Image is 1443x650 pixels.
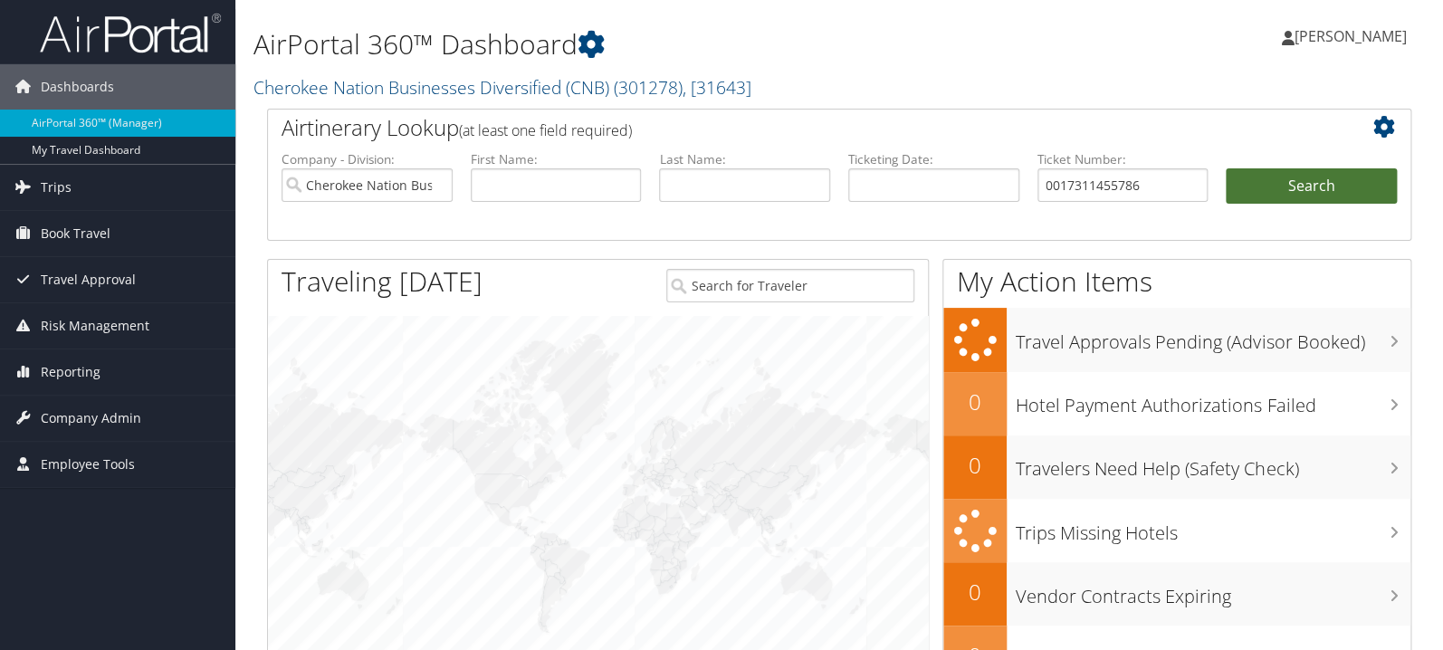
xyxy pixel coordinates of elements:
label: Company - Division: [282,150,453,168]
span: [PERSON_NAME] [1295,26,1407,46]
label: First Name: [471,150,642,168]
a: 0Hotel Payment Authorizations Failed [943,372,1410,435]
span: (at least one field required) [459,120,632,140]
span: Book Travel [41,211,110,256]
h3: Vendor Contracts Expiring [1016,575,1410,609]
h1: My Action Items [943,263,1410,301]
span: Travel Approval [41,257,136,302]
span: Trips [41,165,72,210]
h2: Airtinerary Lookup [282,112,1302,143]
button: Search [1226,168,1397,205]
span: Risk Management [41,303,149,349]
label: Ticketing Date: [848,150,1019,168]
h3: Travel Approvals Pending (Advisor Booked) [1016,320,1410,355]
span: ( 301278 ) [614,75,683,100]
h2: 0 [943,387,1007,417]
h3: Travelers Need Help (Safety Check) [1016,447,1410,482]
label: Last Name: [659,150,830,168]
span: Company Admin [41,396,141,441]
span: , [ 31643 ] [683,75,751,100]
a: Cherokee Nation Businesses Diversified (CNB) [253,75,751,100]
span: Employee Tools [41,442,135,487]
h1: AirPortal 360™ Dashboard [253,25,1035,63]
span: Reporting [41,349,100,395]
a: 0Vendor Contracts Expiring [943,562,1410,626]
h2: 0 [943,577,1007,607]
h1: Traveling [DATE] [282,263,483,301]
a: [PERSON_NAME] [1282,9,1425,63]
a: 0Travelers Need Help (Safety Check) [943,435,1410,499]
input: Search for Traveler [666,269,914,302]
span: Dashboards [41,64,114,110]
h3: Hotel Payment Authorizations Failed [1016,384,1410,418]
label: Ticket Number: [1037,150,1209,168]
a: Travel Approvals Pending (Advisor Booked) [943,308,1410,372]
a: Trips Missing Hotels [943,499,1410,563]
img: airportal-logo.png [40,12,221,54]
h2: 0 [943,450,1007,481]
h3: Trips Missing Hotels [1016,511,1410,546]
